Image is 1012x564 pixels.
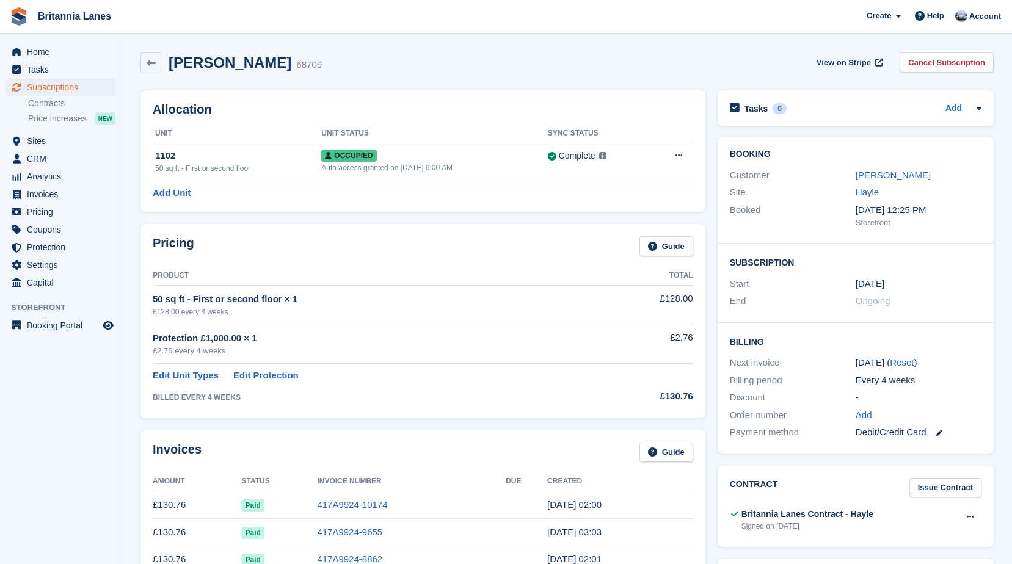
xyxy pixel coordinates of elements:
[27,317,100,334] span: Booking Portal
[153,306,593,317] div: £128.00 every 4 weeks
[27,239,100,256] span: Protection
[317,472,506,491] th: Invoice Number
[856,277,884,291] time: 2025-01-14 01:00:00 UTC
[6,317,115,334] a: menu
[599,152,606,159] img: icon-info-grey-7440780725fd019a000dd9b08b2336e03edf1995a4989e88bcd33f0948082b44.svg
[856,391,981,405] div: -
[6,203,115,220] a: menu
[730,203,856,229] div: Booked
[856,170,931,180] a: [PERSON_NAME]
[547,527,602,537] time: 2025-07-01 02:03:22 UTC
[153,292,593,306] div: 50 sq ft - First or second floor × 1
[817,57,871,69] span: View on Stripe
[28,98,115,109] a: Contracts
[10,7,28,26] img: stora-icon-8386f47178a22dfd0bd8f6a31ec36ba5ce8667c1dd55bd0f319d3a0aa187defe.svg
[593,324,693,364] td: £2.76
[95,112,115,125] div: NEW
[856,408,872,422] a: Add
[969,10,1001,23] span: Account
[856,295,890,306] span: Ongoing
[27,256,100,273] span: Settings
[6,256,115,273] a: menu
[155,149,321,163] div: 1102
[153,186,191,200] a: Add Unit
[730,408,856,422] div: Order number
[730,356,856,370] div: Next invoice
[153,443,202,463] h2: Invoices
[6,274,115,291] a: menu
[317,554,382,564] a: 417A9924-8862
[27,79,100,96] span: Subscriptions
[559,150,595,162] div: Complete
[33,6,116,26] a: Britannia Lanes
[856,203,981,217] div: [DATE] 12:25 PM
[317,499,387,510] a: 417A9924-10174
[317,527,382,537] a: 417A9924-9655
[153,236,194,256] h2: Pricing
[153,369,219,383] a: Edit Unit Types
[773,103,787,114] div: 0
[27,61,100,78] span: Tasks
[153,392,593,403] div: BILLED EVERY 4 WEEKS
[27,186,100,203] span: Invoices
[730,150,981,159] h2: Booking
[730,294,856,308] div: End
[547,472,693,491] th: Created
[812,52,886,73] a: View on Stripe
[6,79,115,96] a: menu
[153,491,241,519] td: £130.76
[169,54,291,71] h2: [PERSON_NAME]
[27,274,100,291] span: Capital
[101,318,115,333] a: Preview store
[945,102,962,116] a: Add
[955,10,967,22] img: John Millership
[744,103,768,114] h2: Tasks
[233,369,299,383] a: Edit Protection
[547,499,602,510] time: 2025-07-29 01:00:21 UTC
[900,52,994,73] a: Cancel Subscription
[730,168,856,183] div: Customer
[27,221,100,238] span: Coupons
[548,124,649,143] th: Sync Status
[639,443,693,463] a: Guide
[730,186,856,200] div: Site
[27,150,100,167] span: CRM
[6,61,115,78] a: menu
[27,203,100,220] span: Pricing
[321,150,376,162] span: Occupied
[730,374,856,388] div: Billing period
[153,345,593,357] div: £2.76 every 4 weeks
[506,472,547,491] th: Due
[321,162,547,173] div: Auto access granted on [DATE] 6:00 AM
[27,132,100,150] span: Sites
[856,425,981,439] div: Debit/Credit Card
[28,112,115,125] a: Price increases NEW
[890,357,914,367] a: Reset
[11,302,122,314] span: Storefront
[856,356,981,370] div: [DATE] ( )
[241,499,264,512] span: Paid
[730,335,981,347] h2: Billing
[730,425,856,439] div: Payment method
[155,163,321,174] div: 50 sq ft - First or second floor
[6,239,115,256] a: menu
[6,186,115,203] a: menu
[153,472,241,491] th: Amount
[730,478,778,498] h2: Contract
[927,10,944,22] span: Help
[730,391,856,405] div: Discount
[153,103,693,117] h2: Allocation
[547,554,602,564] time: 2025-06-03 01:01:03 UTC
[296,58,322,72] div: 68709
[593,266,693,286] th: Total
[741,508,873,521] div: Britannia Lanes Contract - Hayle
[153,124,321,143] th: Unit
[153,266,593,286] th: Product
[27,168,100,185] span: Analytics
[28,113,87,125] span: Price increases
[241,472,317,491] th: Status
[27,43,100,60] span: Home
[6,168,115,185] a: menu
[593,389,693,403] div: £130.76
[241,527,264,539] span: Paid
